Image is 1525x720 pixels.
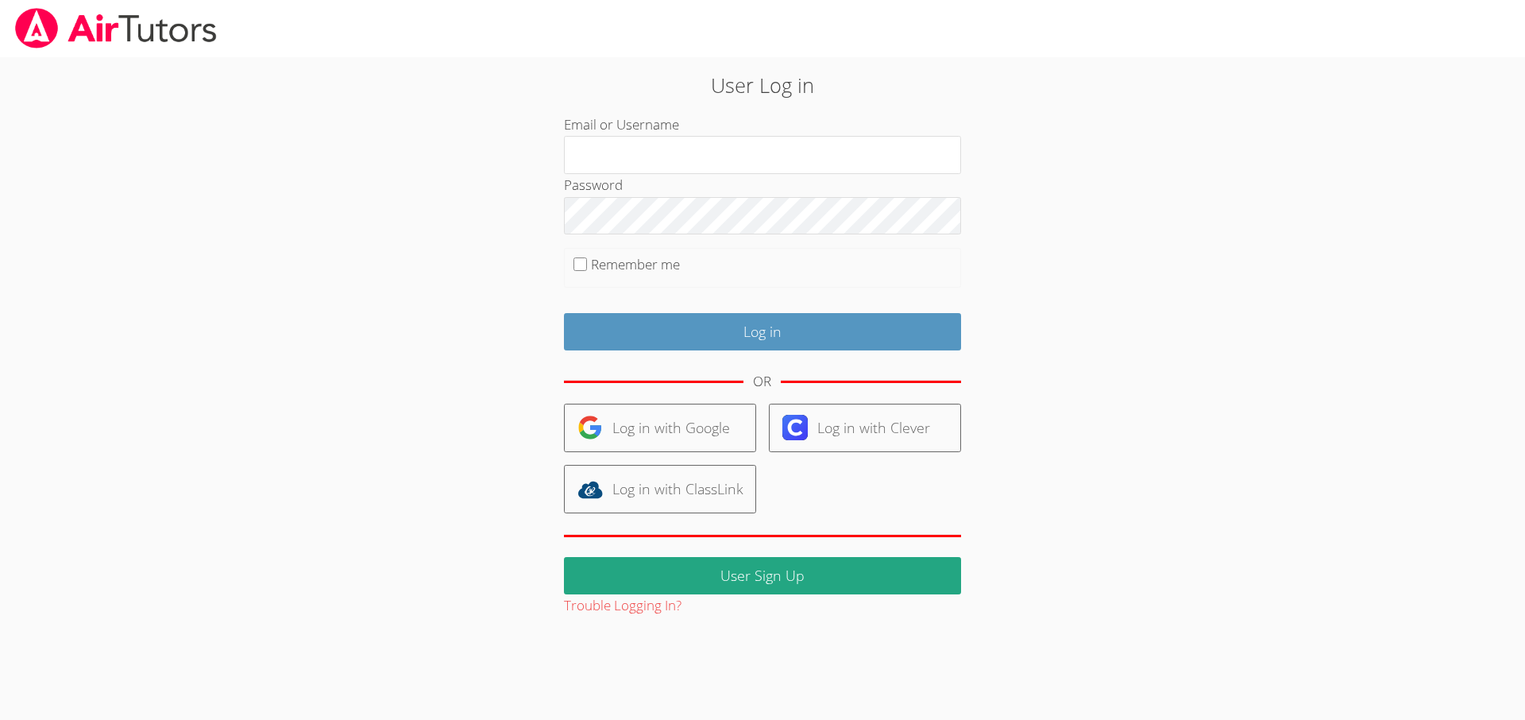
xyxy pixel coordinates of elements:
[564,465,756,513] a: Log in with ClassLink
[577,415,603,440] img: google-logo-50288ca7cdecda66e5e0955fdab243c47b7ad437acaf1139b6f446037453330a.svg
[753,370,771,393] div: OR
[564,313,961,350] input: Log in
[351,70,1175,100] h2: User Log in
[564,404,756,452] a: Log in with Google
[564,594,681,617] button: Trouble Logging In?
[782,415,808,440] img: clever-logo-6eab21bc6e7a338710f1a6ff85c0baf02591cd810cc4098c63d3a4b26e2feb20.svg
[591,255,680,273] label: Remember me
[564,115,679,134] label: Email or Username
[564,557,961,594] a: User Sign Up
[564,176,623,194] label: Password
[769,404,961,452] a: Log in with Clever
[14,8,218,48] img: airtutors_banner-c4298cdbf04f3fff15de1276eac7730deb9818008684d7c2e4769d2f7ddbe033.png
[577,477,603,502] img: classlink-logo-d6bb404cc1216ec64c9a2012d9dc4662098be43eaf13dc465df04b49fa7ab582.svg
